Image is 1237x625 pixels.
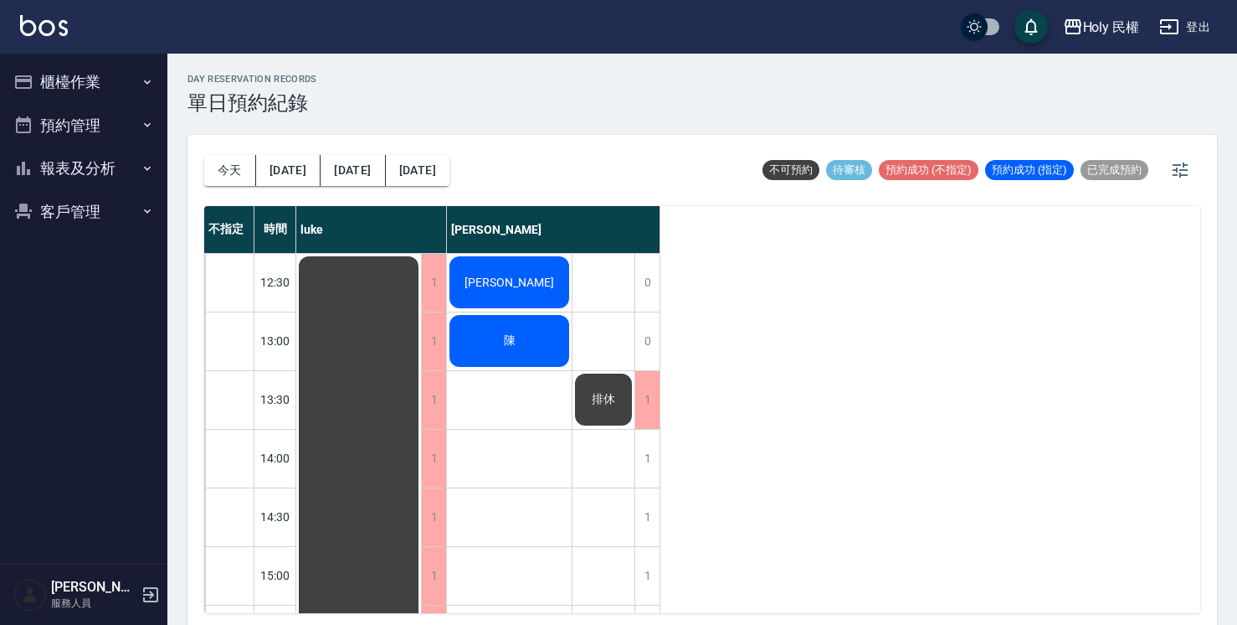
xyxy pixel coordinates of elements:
[826,163,872,178] span: 待審核
[254,488,296,546] div: 14:30
[254,253,296,312] div: 12:30
[254,312,296,370] div: 13:00
[7,60,161,104] button: 櫃檯作業
[985,163,1074,178] span: 預約成功 (指定)
[879,163,978,178] span: 預約成功 (不指定)
[421,371,446,429] div: 1
[634,312,660,370] div: 0
[1152,12,1217,43] button: 登出
[634,371,660,429] div: 1
[1083,17,1140,38] div: Holy 民權
[7,190,161,234] button: 客戶管理
[187,74,317,85] h2: day Reservation records
[386,155,449,186] button: [DATE]
[461,276,557,289] span: [PERSON_NAME]
[421,312,446,370] div: 1
[1080,163,1148,178] span: 已完成預約
[20,15,68,36] img: Logo
[421,254,446,312] div: 1
[634,254,660,312] div: 0
[187,91,317,115] h3: 單日預約紀錄
[421,488,446,546] div: 1
[762,163,819,178] span: 不可預約
[51,596,136,611] p: 服務人員
[634,488,660,546] div: 1
[296,206,447,253] div: luke
[588,392,618,407] span: 排休
[7,147,161,190] button: 報表及分析
[204,155,256,186] button: 今天
[256,155,321,186] button: [DATE]
[7,104,161,147] button: 預約管理
[254,206,296,253] div: 時間
[13,578,47,612] img: Person
[634,547,660,605] div: 1
[421,547,446,605] div: 1
[204,206,254,253] div: 不指定
[254,546,296,605] div: 15:00
[1014,10,1048,44] button: save
[500,333,519,349] span: 陳
[321,155,385,186] button: [DATE]
[634,430,660,488] div: 1
[51,579,136,596] h5: [PERSON_NAME]
[254,429,296,488] div: 14:00
[447,206,660,253] div: [PERSON_NAME]
[1056,10,1147,44] button: Holy 民權
[254,370,296,429] div: 13:30
[421,430,446,488] div: 1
